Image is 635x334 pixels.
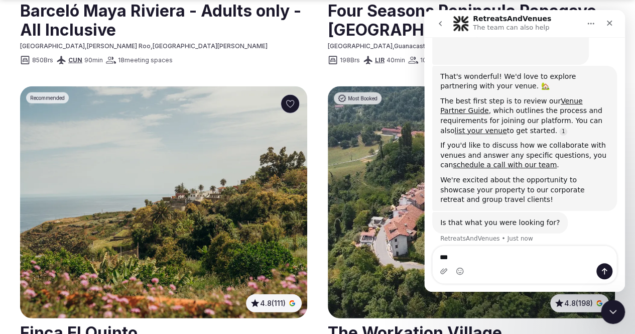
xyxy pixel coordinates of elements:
span: 198 Brs [340,56,360,65]
span: , [393,42,394,50]
div: Most Booked [334,92,382,104]
button: 4.8(111) [250,298,298,308]
iframe: Intercom live chat [601,300,625,324]
span: [GEOGRAPHIC_DATA] [328,42,393,50]
span: Recommended [30,94,65,101]
img: Finca El Quinto [20,86,307,318]
span: , [151,42,153,50]
a: See The Workation Village [328,86,615,318]
button: 4.8(198) [554,298,605,308]
span: [PERSON_NAME] Roo [87,42,151,50]
span: 90 min [84,56,103,65]
span: , [85,42,87,50]
span: [GEOGRAPHIC_DATA][PERSON_NAME] [153,42,268,50]
div: Recommended [26,92,69,103]
span: 18 meeting spaces [118,56,173,65]
a: See Finca El Quinto [20,86,307,318]
iframe: Intercom live chat [424,10,625,292]
span: 4.8 (111) [260,298,286,308]
span: Most Booked [348,95,377,102]
span: 10 meeting spaces [420,56,475,65]
span: 4.8 (198) [564,298,593,308]
span: 40 min [387,56,405,65]
img: The Workation Village [328,86,615,318]
span: Guanacaste Province [394,42,457,50]
span: 850 Brs [32,56,53,65]
span: [GEOGRAPHIC_DATA] [20,42,85,50]
a: LIR [375,56,385,64]
a: CUN [68,56,82,64]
